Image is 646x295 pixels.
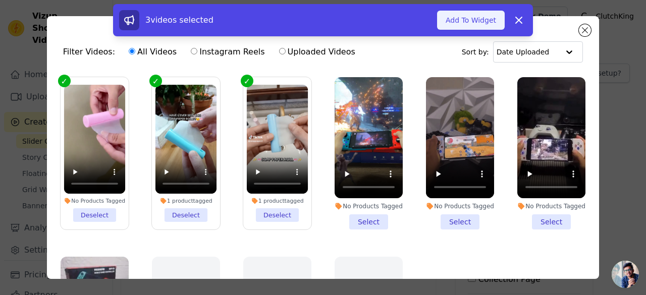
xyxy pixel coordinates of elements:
label: All Videos [128,45,177,58]
div: No Products Tagged [335,202,403,210]
div: No Products Tagged [64,197,126,204]
div: Filter Videos: [63,40,361,64]
div: No Products Tagged [517,202,585,210]
div: 1 product tagged [155,197,217,204]
button: Add To Widget [437,11,505,30]
span: 3 videos selected [145,15,213,25]
div: Sort by: [462,41,583,63]
div: 1 product tagged [247,197,308,204]
div: No Products Tagged [426,202,494,210]
label: Uploaded Videos [279,45,356,58]
label: Instagram Reels [190,45,265,58]
div: Chat abierto [612,261,639,288]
